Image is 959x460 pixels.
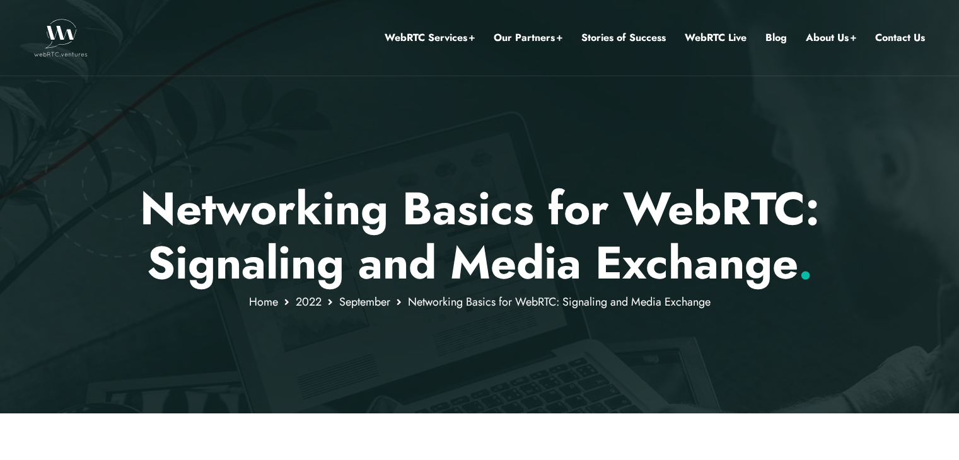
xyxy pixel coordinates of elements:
[806,30,856,46] a: About Us
[385,30,475,46] a: WebRTC Services
[34,19,88,57] img: WebRTC.ventures
[581,30,666,46] a: Stories of Success
[685,30,747,46] a: WebRTC Live
[798,230,813,296] span: .
[408,294,711,310] span: Networking Basics for WebRTC: Signaling and Media Exchange￼
[249,294,278,310] a: Home
[875,30,925,46] a: Contact Us
[296,294,322,310] a: 2022
[110,181,849,290] h1: Networking Basics for WebRTC: Signaling and Media Exchange￼
[765,30,787,46] a: Blog
[339,294,390,310] a: September
[494,30,562,46] a: Our Partners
